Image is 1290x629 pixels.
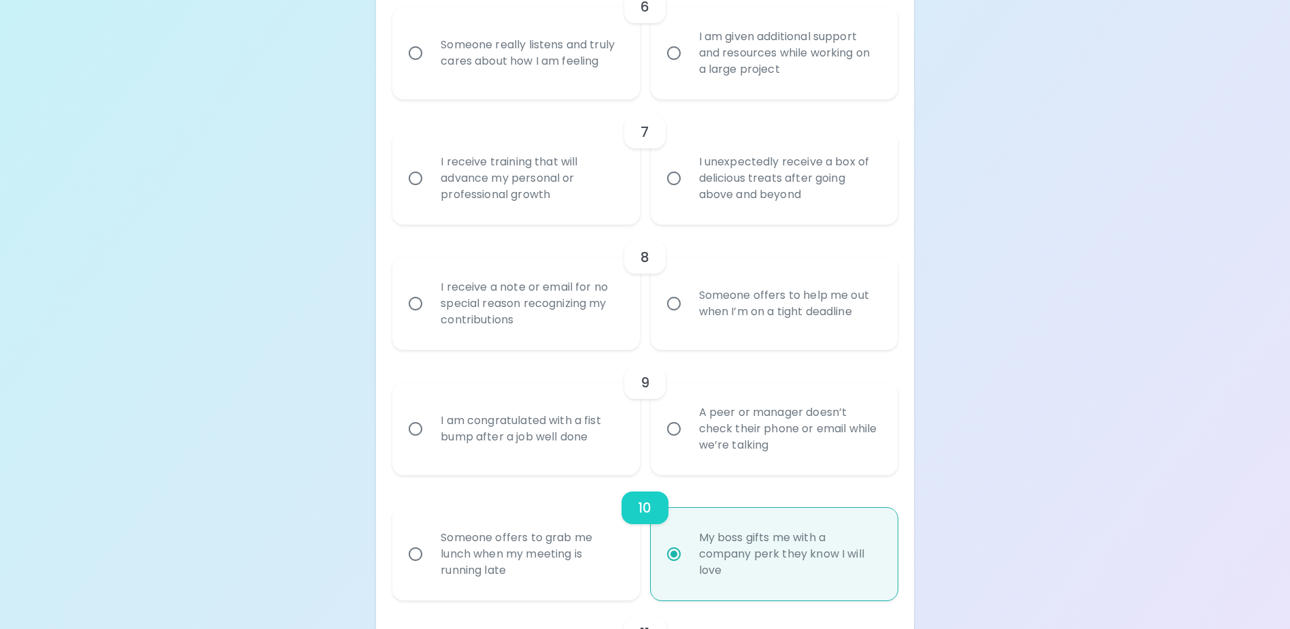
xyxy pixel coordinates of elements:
[641,121,649,143] h6: 7
[688,12,890,94] div: I am given additional support and resources while working on a large project
[641,246,649,268] h6: 8
[392,350,897,475] div: choice-group-check
[392,225,897,350] div: choice-group-check
[430,396,632,462] div: I am congratulated with a fist bump after a job well done
[392,99,897,225] div: choice-group-check
[688,513,890,595] div: My boss gifts me with a company perk they know I will love
[430,513,632,595] div: Someone offers to grab me lunch when my meeting is running late
[392,475,897,600] div: choice-group-check
[430,138,632,219] div: I receive training that will advance my personal or professional growth
[688,388,890,470] div: A peer or manager doesn’t check their phone or email while we’re talking
[430,20,632,86] div: Someone really listens and truly cares about how I am feeling
[641,372,649,393] h6: 9
[430,263,632,344] div: I receive a note or email for no special reason recognizing my contributions
[688,138,890,219] div: I unexpectedly receive a box of delicious treats after going above and beyond
[638,497,651,519] h6: 10
[688,271,890,336] div: Someone offers to help me out when I’m on a tight deadline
